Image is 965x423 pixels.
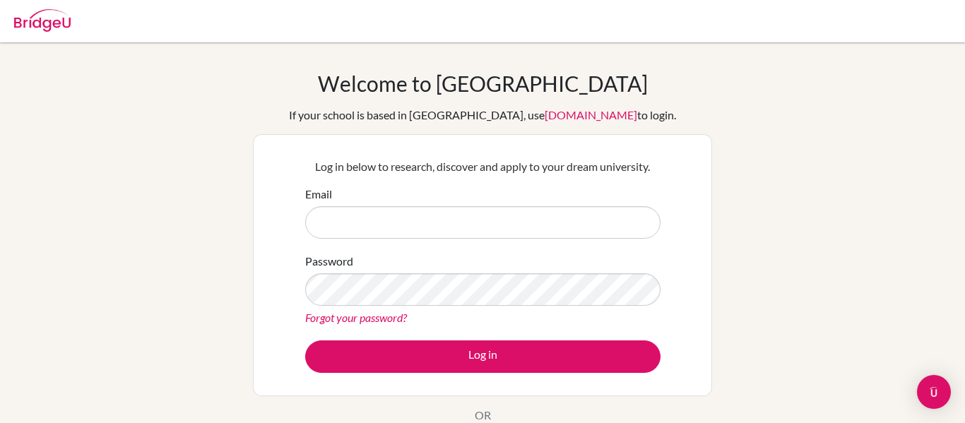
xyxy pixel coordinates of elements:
img: Bridge-U [14,9,71,32]
div: Open Intercom Messenger [917,375,951,409]
a: Forgot your password? [305,311,407,324]
label: Password [305,253,353,270]
a: [DOMAIN_NAME] [545,108,637,121]
div: If your school is based in [GEOGRAPHIC_DATA], use to login. [289,107,676,124]
label: Email [305,186,332,203]
h1: Welcome to [GEOGRAPHIC_DATA] [318,71,648,96]
p: Log in below to research, discover and apply to your dream university. [305,158,661,175]
button: Log in [305,340,661,373]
